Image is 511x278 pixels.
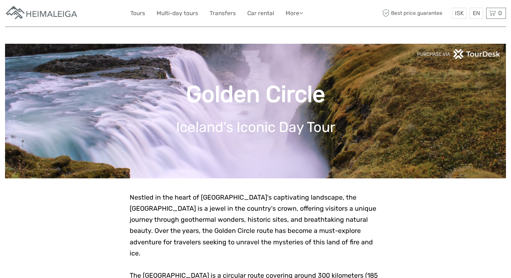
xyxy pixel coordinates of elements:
[470,8,483,19] div: EN
[15,81,496,108] h1: Golden Circle
[247,8,274,18] a: Car rental
[286,8,303,18] a: More
[15,119,496,136] h1: Iceland's Iconic Day Tour
[497,10,503,16] span: 0
[130,8,145,18] a: Tours
[130,194,376,257] span: Nestled in the heart of [GEOGRAPHIC_DATA]'s captivating landscape, the [GEOGRAPHIC_DATA] is a jew...
[417,49,501,59] img: PurchaseViaTourDeskwhite.png
[381,8,450,19] span: Best price guarantee
[5,5,79,22] img: Apartments in Reykjavik
[210,8,236,18] a: Transfers
[157,8,198,18] a: Multi-day tours
[455,10,464,16] span: ISK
